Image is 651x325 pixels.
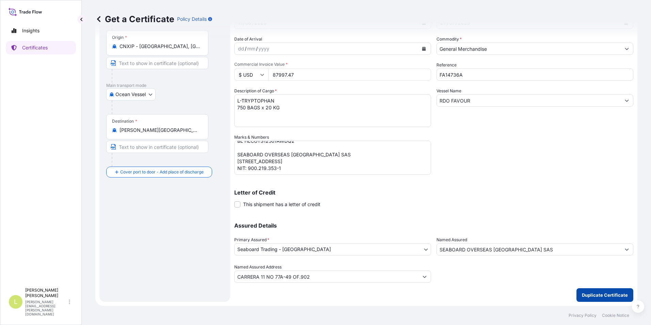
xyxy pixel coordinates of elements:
[120,127,200,134] input: Destination
[25,300,67,316] p: [PERSON_NAME][EMAIL_ADDRESS][PERSON_NAME][DOMAIN_NAME]
[95,14,174,25] p: Get a Certificate
[621,43,633,55] button: Show suggestions
[234,94,431,127] textarea: L-VALINE 1160 BAGS x 25 KG
[234,264,282,270] label: Named Assured Address
[234,62,431,67] span: Commercial Invoice Value
[22,27,39,34] p: Insights
[436,62,457,68] label: Reference
[437,43,621,55] input: Type to search commodity
[237,246,331,253] span: Seaboard Trading - [GEOGRAPHIC_DATA]
[569,313,597,318] a: Privacy Policy
[106,83,223,88] p: Main transport mode
[576,288,633,302] button: Duplicate Certificate
[106,141,208,153] input: Text to appear on certificate
[106,57,208,69] input: Text to appear on certificate
[621,94,633,107] button: Show suggestions
[106,88,156,100] button: Select transport
[602,313,629,318] a: Cookie Notice
[115,91,146,98] span: Ocean Vessel
[245,45,247,53] div: /
[177,16,207,22] p: Policy Details
[6,24,76,37] a: Insights
[234,223,633,228] p: Assured Details
[437,243,621,256] input: Assured Name
[234,88,277,94] label: Description of Cargo
[25,288,67,298] p: [PERSON_NAME] [PERSON_NAME]
[258,45,270,53] div: year,
[237,45,245,53] div: day,
[22,44,48,51] p: Certificates
[243,201,320,208] span: This shipment has a letter of credit
[234,134,269,141] label: Marks & Numbers
[235,270,418,283] input: Named Assured Address
[437,94,621,107] input: Type to search vessel name or IMO
[418,270,431,283] button: Show suggestions
[436,68,633,81] input: Enter booking reference
[112,119,137,124] div: Destination
[106,167,212,177] button: Cover port to door - Add place of discharge
[247,45,256,53] div: month,
[268,68,431,81] input: Enter amount
[120,43,200,50] input: Origin
[234,141,431,175] textarea: BL HLCUTS12507AWCW3 SEABOARD OVERSEAS [GEOGRAPHIC_DATA] SAS [STREET_ADDRESS] NIT: 900.219.353-1
[120,169,204,175] span: Cover port to door - Add place of discharge
[6,41,76,55] a: Certificates
[256,45,258,53] div: /
[234,190,633,195] p: Letter of Credit
[234,243,431,256] button: Seaboard Trading - [GEOGRAPHIC_DATA]
[436,36,462,43] label: Commodity
[436,88,461,94] label: Vessel Name
[234,36,262,43] span: Date of Arrival
[582,292,628,298] p: Duplicate Certificate
[621,243,633,256] button: Show suggestions
[14,298,17,305] span: L
[418,43,429,54] button: Calendar
[436,236,467,243] label: Named Assured
[234,236,269,243] span: Primary Assured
